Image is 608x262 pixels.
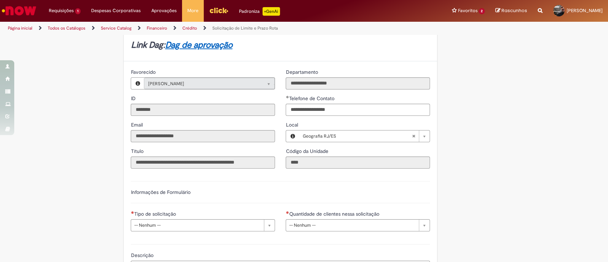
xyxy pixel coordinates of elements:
a: Service Catalog [101,25,131,31]
input: Título [131,156,275,169]
span: Local [286,122,299,128]
span: Favoritos [458,7,477,14]
input: Departamento [286,77,430,89]
span: Necessários [131,211,134,214]
span: Telefone de Contato [289,95,336,102]
a: Rascunhos [495,7,527,14]
div: Padroniza [239,7,280,16]
span: Requisições [49,7,74,14]
strong: Link Dag: [131,40,232,51]
a: Página inicial [8,25,32,31]
span: Geografia RJ/ES [302,130,412,142]
abbr: Limpar campo Local [408,130,419,142]
span: Obrigatório Preenchido [286,96,289,98]
label: Somente leitura - Código da Unidade [286,148,329,155]
span: Somente leitura - Código da Unidade [286,148,329,154]
input: ID [131,104,275,116]
label: Somente leitura - ID [131,95,137,102]
a: Todos os Catálogos [48,25,85,31]
label: Somente leitura - Título [131,148,145,155]
span: Quantidade de clientes nessa solicitação [289,211,380,217]
span: Somente leitura - Departamento [286,69,319,75]
input: Código da Unidade [286,156,430,169]
a: Crédito [182,25,197,31]
span: [PERSON_NAME] [567,7,603,14]
button: Local, Visualizar este registro Geografia RJ/ES [286,130,299,142]
a: Dag de aprovação [165,40,232,51]
input: Telefone de Contato [286,104,430,116]
span: More [187,7,198,14]
span: [PERSON_NAME] [148,78,256,89]
span: -- Nenhum -- [134,220,260,231]
span: Rascunhos [502,7,527,14]
span: Despesas Corporativas [91,7,141,14]
ul: Trilhas de página [5,22,400,35]
a: Financeiro [147,25,167,31]
label: Somente leitura - Email [131,121,144,128]
button: Favorecido, Visualizar este registro Vitor Rodrigues Barbosa [131,78,144,89]
p: +GenAi [263,7,280,16]
span: 2 [479,8,485,14]
span: Somente leitura - ID [131,95,137,102]
span: Somente leitura - Favorecido [131,69,157,75]
a: [PERSON_NAME]Limpar campo Favorecido [144,78,275,89]
input: Email [131,130,275,142]
span: -- Nenhum -- [289,220,415,231]
span: Somente leitura - Título [131,148,145,154]
span: Descrição [131,252,155,258]
label: Somente leitura - Departamento [286,68,319,76]
img: ServiceNow [1,4,37,18]
span: Tipo de solicitação [134,211,177,217]
a: Geografia RJ/ESLimpar campo Local [299,130,430,142]
label: Informações de Formulário [131,189,190,195]
a: Solicitação de Limite e Prazo Rota [212,25,278,31]
img: click_logo_yellow_360x200.png [209,5,228,16]
span: Necessários [286,211,289,214]
span: 1 [75,8,80,14]
span: Aprovações [151,7,177,14]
